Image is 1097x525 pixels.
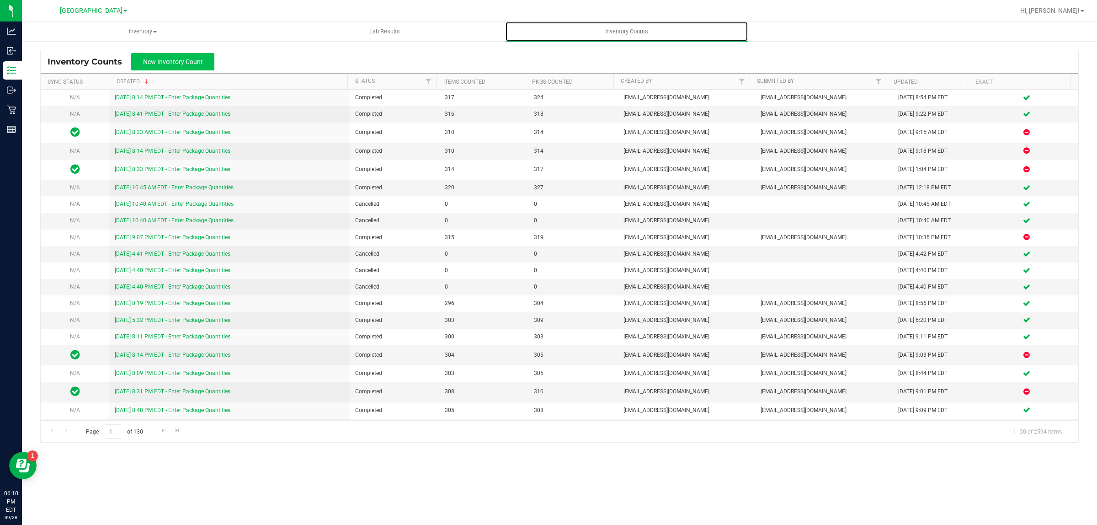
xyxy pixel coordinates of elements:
a: [DATE] 10:40 AM EDT - Enter Package Quantities [115,201,234,207]
span: New Inventory Count [143,58,203,65]
div: [DATE] 9:09 PM EDT [898,406,969,415]
span: N/A [70,251,80,257]
span: [EMAIL_ADDRESS][DOMAIN_NAME] [623,216,750,225]
span: [EMAIL_ADDRESS][DOMAIN_NAME] [761,128,887,137]
span: 327 [534,183,612,192]
span: 314 [445,165,523,174]
a: Go to the next page [156,424,170,437]
span: [EMAIL_ADDRESS][DOMAIN_NAME] [761,332,887,341]
a: [DATE] 8:41 PM EDT - Enter Package Quantities [115,111,230,117]
a: [DATE] 8:14 PM EDT - Enter Package Quantities [115,148,230,154]
span: [EMAIL_ADDRESS][DOMAIN_NAME] [623,369,750,378]
span: [EMAIL_ADDRESS][DOMAIN_NAME] [623,200,750,209]
span: 296 [445,299,523,308]
div: [DATE] 4:40 PM EDT [898,283,969,291]
span: Completed [355,332,433,341]
span: Cancelled [355,266,433,275]
span: 305 [445,406,523,415]
iframe: Resource center unread badge [27,450,38,461]
span: 315 [445,233,523,242]
span: N/A [70,317,80,323]
span: Cancelled [355,283,433,291]
div: [DATE] 4:40 PM EDT [898,266,969,275]
span: [GEOGRAPHIC_DATA] [60,7,122,15]
span: [EMAIL_ADDRESS][DOMAIN_NAME] [761,147,887,155]
span: 318 [534,110,612,118]
inline-svg: Inbound [7,46,16,55]
span: [EMAIL_ADDRESS][DOMAIN_NAME] [623,266,750,275]
a: [DATE] 8:11 PM EDT - Enter Package Quantities [115,333,230,340]
inline-svg: Outbound [7,86,16,95]
a: [DATE] 8:33 PM EDT - Enter Package Quantities [115,166,230,172]
span: 317 [445,93,523,102]
span: 303 [534,332,612,341]
inline-svg: Analytics [7,27,16,36]
div: [DATE] 8:56 PM EDT [898,299,969,308]
span: 308 [534,406,612,415]
a: Go to the last page [171,424,184,437]
span: 0 [445,200,523,209]
div: [DATE] 12:18 PM EDT [898,183,969,192]
a: [DATE] 10:45 AM EDT - Enter Package Quantities [115,184,234,191]
span: [EMAIL_ADDRESS][DOMAIN_NAME] [761,316,887,325]
a: [DATE] 8:14 PM EDT - Enter Package Quantities [115,352,230,358]
span: 317 [534,165,612,174]
span: Inventory Counts [48,57,131,67]
span: 305 [534,369,612,378]
span: Completed [355,387,433,396]
span: N/A [70,234,80,241]
span: [EMAIL_ADDRESS][DOMAIN_NAME] [761,165,887,174]
span: Cancelled [355,200,433,209]
a: [DATE] 4:41 PM EDT - Enter Package Quantities [115,251,230,257]
span: [EMAIL_ADDRESS][DOMAIN_NAME] [623,183,750,192]
div: [DATE] 9:01 PM EDT [898,387,969,396]
button: New Inventory Count [131,53,214,70]
span: [EMAIL_ADDRESS][DOMAIN_NAME] [623,332,750,341]
span: 300 [445,332,523,341]
input: 1 [105,424,121,439]
span: 0 [534,200,612,209]
span: 0 [445,283,523,291]
a: Filter [871,74,886,89]
a: Lab Results [264,22,506,41]
span: 0 [534,216,612,225]
span: [EMAIL_ADDRESS][DOMAIN_NAME] [761,110,887,118]
span: Completed [355,93,433,102]
span: 310 [445,147,523,155]
span: [EMAIL_ADDRESS][DOMAIN_NAME] [623,406,750,415]
span: [EMAIL_ADDRESS][DOMAIN_NAME] [623,147,750,155]
span: 308 [445,387,523,396]
span: 309 [534,316,612,325]
a: [DATE] 8:19 PM EDT - Enter Package Quantities [115,300,230,306]
a: [DATE] 4:40 PM EDT - Enter Package Quantities [115,267,230,273]
span: Completed [355,165,433,174]
a: [DATE] 8:31 PM EDT - Enter Package Quantities [115,388,230,395]
span: [EMAIL_ADDRESS][DOMAIN_NAME] [761,93,887,102]
inline-svg: Reports [7,125,16,134]
a: Items Counted [443,79,485,85]
span: N/A [70,201,80,207]
span: Lab Results [357,27,412,36]
span: N/A [70,267,80,273]
a: Submitted By [757,78,794,84]
p: 06:10 PM EDT [4,489,18,514]
span: Cancelled [355,216,433,225]
span: [EMAIL_ADDRESS][DOMAIN_NAME] [623,233,750,242]
a: Inventory [22,22,264,41]
div: [DATE] 9:11 PM EDT [898,332,969,341]
th: Exact [968,74,1070,90]
a: [DATE] 8:14 PM EDT - Enter Package Quantities [115,94,230,101]
span: Completed [355,351,433,359]
span: [EMAIL_ADDRESS][DOMAIN_NAME] [623,316,750,325]
span: N/A [70,217,80,224]
span: Completed [355,128,433,137]
span: [EMAIL_ADDRESS][DOMAIN_NAME] [761,351,887,359]
div: [DATE] 10:45 AM EDT [898,200,969,209]
span: 316 [445,110,523,118]
span: 310 [445,128,523,137]
span: In Sync [70,126,80,139]
span: [EMAIL_ADDRESS][DOMAIN_NAME] [623,299,750,308]
a: [DATE] 5:32 PM EDT - Enter Package Quantities [115,317,230,323]
span: 0 [445,250,523,258]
